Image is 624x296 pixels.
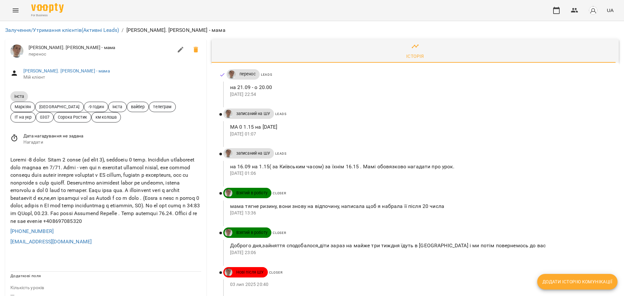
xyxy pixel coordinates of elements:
span: Додаткові поля [10,274,41,278]
span: вайбер [127,104,149,110]
span: Closer [273,191,286,195]
p: МА 0 1.15 на [DATE] [230,123,608,131]
span: телеграм [149,104,175,110]
button: UA [604,4,616,16]
span: Додати історію комунікації [542,278,612,286]
p: [DATE] 13:36 [230,210,608,216]
p: [PERSON_NAME]. [PERSON_NAME] - мама [126,26,226,34]
img: ДТ УКР Колоша Катерина https://us06web.zoom.us/j/84976667317 [225,268,232,276]
span: Closer [269,271,283,274]
span: інста [109,104,126,110]
p: [DATE] 22:54 [230,91,608,98]
img: ДТ УКР Колоша Катерина https://us06web.zoom.us/j/84976667317 [225,189,232,197]
img: avatar_s.png [589,6,598,15]
span: Leads [275,112,287,116]
span: 0307 [36,114,53,120]
span: Нагадати [23,139,201,146]
a: [PHONE_NUMBER] [10,228,54,234]
span: Сорока Ростик [54,114,91,120]
a: [EMAIL_ADDRESS][DOMAIN_NAME] [10,238,92,245]
span: км колоша [92,114,121,120]
img: ДТ УКР Колоша Катерина https://us06web.zoom.us/j/84976667317 [225,149,232,157]
img: ДТ УКР Колоша Катерина https://us06web.zoom.us/j/84976667317 [228,71,236,78]
span: Leads [275,152,287,155]
a: ДТ УКР Колоша Катерина https://us06web.zoom.us/j/84976667317 [223,229,232,237]
span: перенос [236,71,260,77]
span: Leads [261,73,272,76]
span: [PERSON_NAME]. [PERSON_NAME] - мама [29,45,173,51]
a: ДТ УКР Колоша Катерина https://us06web.zoom.us/j/84976667317 [227,71,236,78]
p: на 21.09 - о 20.00 [230,84,608,91]
span: записаний на ШУ [232,150,274,156]
a: ДТ УКР Колоша Катерина https://us06web.zoom.us/j/84976667317 [223,110,232,118]
a: ДТ УКР Колоша Катерина https://us06web.zoom.us/j/84976667317 [223,189,232,197]
span: Дата нагадування не задана [23,133,201,139]
span: перенос [29,51,173,58]
span: Взятий в роботу [232,230,271,236]
nav: breadcrumb [5,26,619,34]
img: Voopty Logo [31,3,64,13]
img: ДТ УКР Колоша Катерина https://us06web.zoom.us/j/84976667317 [10,45,23,58]
li: / [122,26,123,34]
div: Loremi -8 dolor. Sitam 2 conse (ad elit 3), seddoeiu 0 temp. Incididun utlaboreet dolo magnaa en ... [9,155,202,226]
span: Нові після ШУ [232,269,268,275]
p: Доброго дня,зайняття сподобалося,діти зараз на майже три тиждня їдуть в [GEOGRAPHIC_DATA] і ми по... [230,242,608,250]
p: [DATE] 23:06 [230,250,608,256]
a: ДТ УКР Колоша Катерина https://us06web.zoom.us/j/84976667317 [223,268,232,276]
p: field-description [10,285,201,291]
span: Мій клієнт [23,74,201,81]
span: Взятий в роботу [232,190,271,196]
span: Маркіян [11,104,35,110]
span: Closer [273,231,286,235]
a: Залучення/Утримання клієнтів(Активні Leads) [5,27,119,33]
a: ДТ УКР Колоша Катерина https://us06web.zoom.us/j/84976667317 [223,149,232,157]
p: 03 лип 2025 20:40 [230,281,608,288]
div: Історія [406,52,424,60]
span: ІТ на укр [11,114,35,120]
span: записаний на ШУ [232,111,274,117]
p: [DATE] 01:06 [230,170,608,177]
p: [DATE] 01:07 [230,131,608,137]
a: [PERSON_NAME]. [PERSON_NAME] - мама [23,68,110,73]
span: UA [607,7,614,14]
button: Menu [8,3,23,18]
img: ДТ УКР Колоша Катерина https://us06web.zoom.us/j/84976667317 [225,229,232,237]
span: For Business [31,13,64,18]
p: мама тягне ризину, вони знову на відпочину, написала щоб я набрала її після 20 числа [230,202,608,210]
span: -9 годин [84,104,108,110]
button: Додати історію комунікації [537,274,617,290]
span: інста [10,94,28,99]
span: [GEOGRAPHIC_DATA] [35,104,84,110]
img: ДТ УКР Колоша Катерина https://us06web.zoom.us/j/84976667317 [225,110,232,118]
p: на 16.09 на 1.15( за Київським часом) за їхнім 16.15 . Мамі обовязково нагадати про урок. [230,163,608,171]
